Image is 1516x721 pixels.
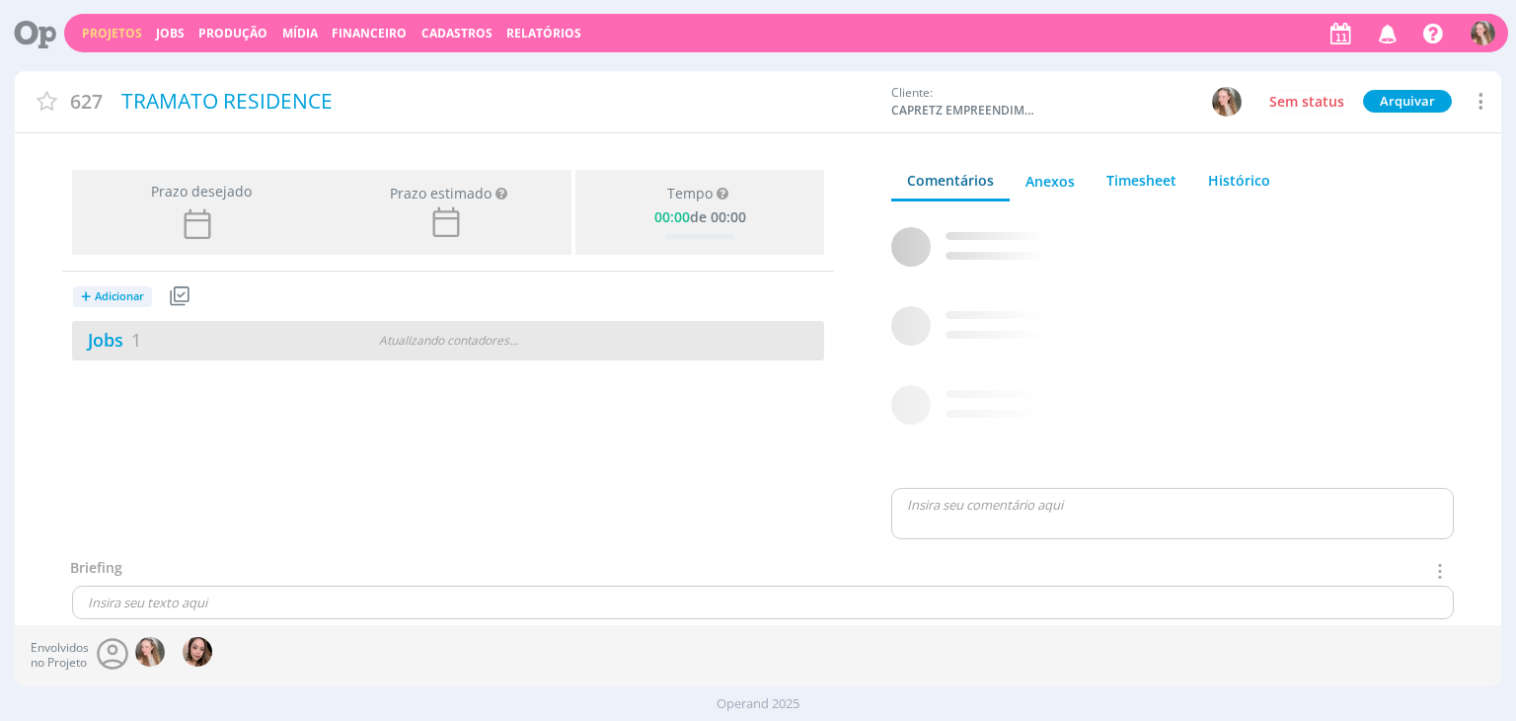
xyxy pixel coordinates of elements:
span: Envolvidos no Projeto [31,641,89,670]
button: Jobs [150,26,190,41]
a: Mídia [282,25,318,41]
button: Produção [192,26,273,41]
div: Cliente: [891,84,1243,120]
button: Cadastros [416,26,498,41]
span: . [515,332,518,349]
div: Briefing [70,557,122,586]
div: Anexos [1025,171,1075,192]
a: Comentários [891,162,1010,201]
button: Sem status [1264,90,1349,114]
span: + [81,286,91,307]
a: Jobs [72,328,141,352]
div: TRAMATO RESIDENCE [114,79,882,124]
button: Mídia [276,26,324,41]
span: Tempo [667,186,713,202]
img: G [1212,87,1242,117]
img: G [1471,21,1495,45]
div: Atualizando contadores [328,332,568,350]
a: Relatórios [506,25,581,41]
span: CAPRETZ EMPREENDIMENTOS IMOBILIARIOS LTDA [891,102,1039,120]
button: Projetos [76,26,148,41]
a: Jobs [156,25,185,41]
button: G [1211,86,1243,118]
button: Arquivar [1363,90,1452,113]
img: G [135,637,165,667]
a: Timesheet [1091,162,1192,199]
span: Sem status [1269,92,1344,111]
a: Financeiro [332,25,407,41]
span: 00:00 [654,207,690,226]
button: G [1470,16,1496,50]
a: Histórico [1192,162,1286,199]
button: Relatórios [500,26,587,41]
span: . [512,332,515,349]
div: de 00:00 [654,205,746,226]
a: Produção [198,25,267,41]
span: 627 [70,87,103,116]
div: Prazo estimado [390,183,492,203]
button: +Adicionar [72,280,165,314]
a: Projetos [82,25,142,41]
button: +Adicionar [73,286,152,307]
span: Cadastros [421,25,493,41]
span: Adicionar [95,290,144,303]
span: 1 [131,328,141,352]
span: Prazo desejado [143,181,252,201]
a: Jobs1Atualizando contadores.. [72,321,824,360]
button: Financeiro [326,26,413,41]
img: T [183,637,212,667]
